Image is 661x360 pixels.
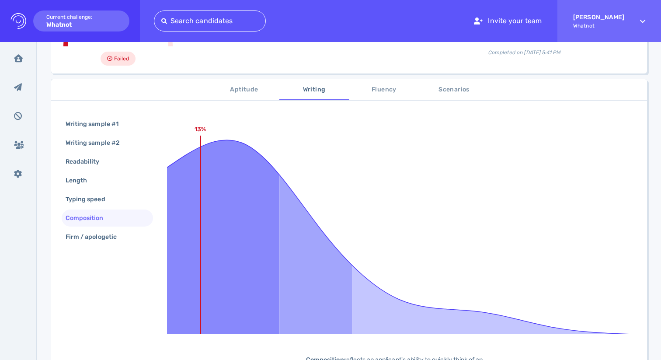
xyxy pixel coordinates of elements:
div: Completed on [DATE] 5:41 PM [413,42,637,56]
div: Composition [64,212,114,224]
div: Length [64,174,97,187]
span: Aptitude [215,84,274,95]
span: Failed [114,53,129,64]
text: 13% [195,126,206,133]
strong: [PERSON_NAME] [573,14,624,21]
span: Scenarios [424,84,484,95]
span: Fluency [355,84,414,95]
span: Writing [285,84,344,95]
span: Whatnot [573,23,624,29]
div: Writing sample #2 [64,136,130,149]
div: Firm / apologetic [64,231,127,243]
div: Typing speed [64,193,116,206]
div: Writing sample #1 [64,118,129,130]
div: Readability [64,155,110,168]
